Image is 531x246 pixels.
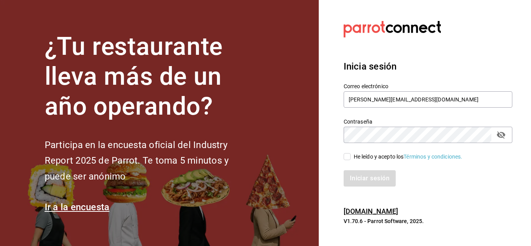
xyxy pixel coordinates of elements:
h3: Inicia sesión [344,59,512,73]
p: V1.70.6 - Parrot Software, 2025. [344,217,512,225]
input: Ingresa tu correo electrónico [344,91,512,108]
button: passwordField [494,128,508,141]
label: Correo electrónico [344,84,512,89]
a: [DOMAIN_NAME] [344,207,398,215]
a: Ir a la encuesta [45,202,110,213]
label: Contraseña [344,119,512,124]
h1: ¿Tu restaurante lleva más de un año operando? [45,32,255,121]
h2: Participa en la encuesta oficial del Industry Report 2025 de Parrot. Te toma 5 minutos y puede se... [45,137,255,185]
div: He leído y acepto los [354,153,463,161]
a: Términos y condiciones. [403,154,462,160]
